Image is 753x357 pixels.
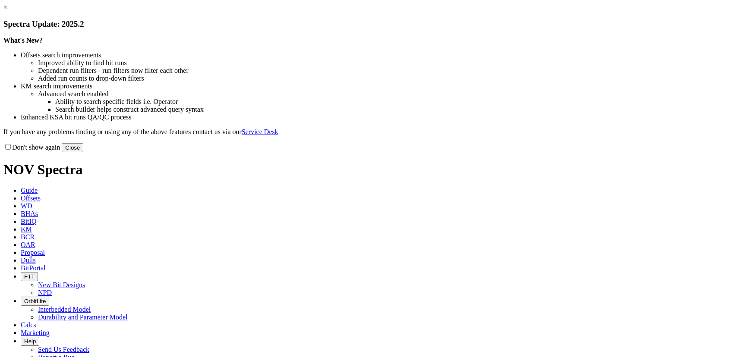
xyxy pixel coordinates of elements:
[38,346,89,353] a: Send Us Feedback
[21,257,36,264] span: Dulls
[21,202,32,210] span: WD
[21,113,750,121] li: Enhanced KSA bit runs QA/QC process
[21,82,750,90] li: KM search improvements
[3,19,750,29] h3: Spectra Update: 2025.2
[38,281,85,288] a: New Bit Designs
[38,59,750,67] li: Improved ability to find bit runs
[21,194,41,202] span: Offsets
[3,37,43,44] strong: What's New?
[3,162,750,178] h1: NOV Spectra
[21,241,35,248] span: OAR
[3,128,750,136] p: If you have any problems finding or using any of the above features contact us via our
[5,144,11,150] input: Don't show again
[24,338,36,344] span: Help
[21,233,35,241] span: BCR
[24,298,46,304] span: OrbitLite
[38,75,750,82] li: Added run counts to drop-down filters
[3,3,7,11] a: ×
[21,225,32,233] span: KM
[21,51,750,59] li: Offsets search improvements
[242,128,278,135] a: Service Desk
[38,313,128,321] a: Durability and Parameter Model
[55,98,750,106] li: Ability to search specific fields i.e. Operator
[3,144,60,151] label: Don't show again
[21,249,45,256] span: Proposal
[21,321,36,329] span: Calcs
[24,273,35,280] span: FTT
[21,329,50,336] span: Marketing
[62,143,83,152] button: Close
[55,106,750,113] li: Search builder helps construct advanced query syntax
[21,264,46,272] span: BitPortal
[38,289,52,296] a: NPD
[21,218,36,225] span: BitIQ
[21,210,38,217] span: BHAs
[38,306,91,313] a: Interbedded Model
[21,187,38,194] span: Guide
[38,90,750,98] li: Advanced search enabled
[38,67,750,75] li: Dependent run filters - run filters now filter each other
